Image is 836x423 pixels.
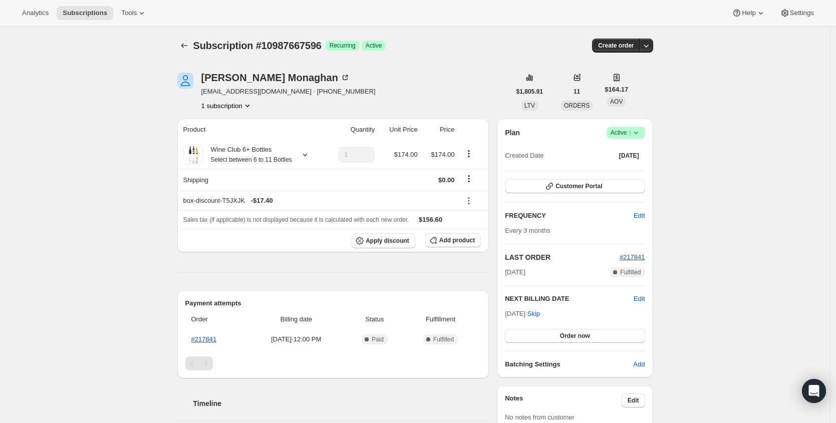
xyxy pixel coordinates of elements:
button: Analytics [16,6,55,20]
span: Every 3 months [505,227,550,234]
span: LTV [524,102,535,109]
h2: Plan [505,128,520,138]
span: Fulfilled [433,335,454,343]
span: Recurring [330,42,356,50]
span: Fulfillment [406,314,475,324]
th: Order [185,308,246,330]
button: Order now [505,329,645,343]
span: Sales tax (if applicable) is not displayed because it is calculated with each new order. [183,216,409,223]
button: Add product [425,233,481,247]
th: Shipping [177,169,325,191]
span: Apply discount [366,237,409,245]
span: Analytics [22,9,49,17]
h2: Payment attempts [185,298,481,308]
button: Subscriptions [57,6,113,20]
span: $174.00 [431,151,455,158]
span: $0.00 [438,176,455,184]
th: Price [421,119,458,141]
span: Customer Portal [555,182,602,190]
nav: Pagination [185,356,481,370]
span: Created Date [505,151,543,161]
span: [DATE] · [505,310,540,317]
div: box-discount-T5JXJK [183,196,455,206]
span: [DATE] [505,267,525,277]
th: Product [177,119,325,141]
span: Skip [527,309,540,319]
span: Paid [372,335,384,343]
button: Create order [592,39,640,53]
span: Active [611,128,641,138]
span: | [629,129,631,137]
span: Add product [439,236,475,244]
span: Add [633,359,645,369]
span: 11 [574,88,580,96]
span: [DATE] [619,152,639,160]
span: [DATE] · 12:00 PM [249,334,344,344]
span: Tools [121,9,137,17]
button: #217841 [620,252,645,262]
span: Edit [634,211,645,221]
span: Settings [790,9,814,17]
a: #217841 [620,253,645,261]
button: $1,805.91 [510,85,549,99]
a: #217841 [191,335,217,343]
button: Edit [622,393,645,407]
th: Quantity [325,119,378,141]
h3: Notes [505,393,622,407]
button: [DATE] [613,149,645,163]
span: ORDERS [564,102,590,109]
div: Wine Club 6+ Bottles [203,145,292,165]
span: Fulfilled [620,268,641,276]
th: Unit Price [378,119,421,141]
button: 11 [568,85,586,99]
div: Open Intercom Messenger [802,379,826,403]
button: Help [726,6,771,20]
span: $156.60 [419,216,442,223]
button: Subscriptions [177,39,191,53]
span: Order now [560,332,590,340]
h2: NEXT BILLING DATE [505,294,634,304]
h6: Batching Settings [505,359,633,369]
span: Subscription #10987667596 [193,40,322,51]
button: Apply discount [352,233,415,248]
span: $164.17 [605,85,628,95]
span: No notes from customer [505,413,575,421]
button: Settings [774,6,820,20]
button: Edit [634,294,645,304]
button: Skip [521,306,546,322]
button: Edit [628,208,651,224]
button: Tools [115,6,153,20]
button: Product actions [201,101,252,111]
div: [PERSON_NAME] Monaghan [201,73,350,83]
span: Help [742,9,755,17]
button: Shipping actions [461,173,477,184]
button: Product actions [461,148,477,159]
span: Edit [628,396,639,404]
small: Select between 6 to 11 Bottles [211,156,292,163]
button: Customer Portal [505,179,645,193]
h2: FREQUENCY [505,211,634,221]
span: Create order [598,42,634,50]
span: Status [349,314,400,324]
span: Subscriptions [63,9,107,17]
span: [EMAIL_ADDRESS][DOMAIN_NAME] · [PHONE_NUMBER] [201,87,376,97]
span: Billing date [249,314,344,324]
span: $174.00 [394,151,418,158]
span: - $17.40 [251,196,273,206]
button: Add [627,356,651,372]
span: $1,805.91 [516,88,543,96]
span: Active [366,42,382,50]
h2: LAST ORDER [505,252,620,262]
h2: Timeline [193,398,489,408]
span: Dana Monaghan [177,73,193,89]
span: AOV [610,98,623,105]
